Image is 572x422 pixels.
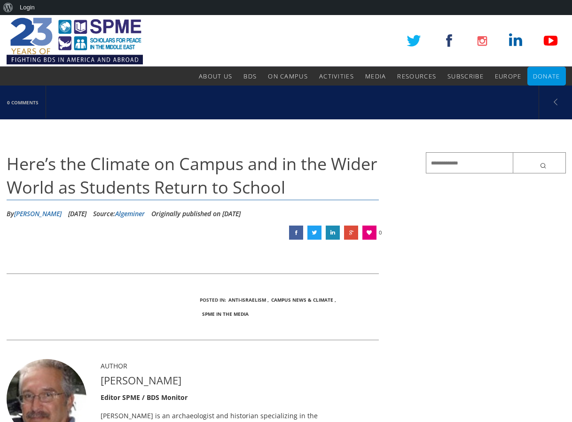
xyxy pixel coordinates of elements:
span: Here’s the Climate on Campus and in the Wider World as Students Return to School [7,152,377,199]
a: BDS [243,67,257,86]
img: SPME [7,15,143,67]
a: Donate [533,67,560,86]
span: About Us [199,72,232,80]
span: Media [365,72,386,80]
a: Subscribe [447,67,484,86]
span: Resources [397,72,436,80]
a: Anti-Israelism [228,297,266,303]
span: Donate [533,72,560,80]
span: Activities [319,72,354,80]
span: Europe [495,72,522,80]
a: Here’s the Climate on Campus and in the Wider World as Students Return to School [289,226,303,240]
span: BDS [243,72,257,80]
a: SPME in the Media [202,311,249,317]
a: Here’s the Climate on Campus and in the Wider World as Students Return to School [344,226,358,240]
strong: Editor SPME / BDS Monitor [101,393,188,402]
a: On Campus [268,67,308,86]
span: Subscribe [447,72,484,80]
li: [DATE] [68,207,86,221]
a: About Us [199,67,232,86]
span: On Campus [268,72,308,80]
a: Europe [495,67,522,86]
a: Activities [319,67,354,86]
a: Campus News & Climate [271,297,333,303]
li: Originally published on [DATE] [151,207,241,221]
div: Source: [93,207,145,221]
span: AUTHOR [101,361,127,370]
li: By [7,207,62,221]
a: Algeminer [115,209,145,218]
a: Here’s the Climate on Campus and in the Wider World as Students Return to School [326,226,340,240]
a: Here’s the Climate on Campus and in the Wider World as Students Return to School [307,226,321,240]
h4: [PERSON_NAME] [101,373,379,388]
a: Media [365,67,386,86]
a: [PERSON_NAME] [14,209,62,218]
li: Posted In: [200,293,226,307]
a: Resources [397,67,436,86]
span: 0 [379,226,382,240]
